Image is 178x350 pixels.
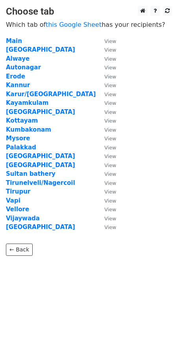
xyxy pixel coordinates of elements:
[104,136,116,141] small: View
[6,223,75,231] a: [GEOGRAPHIC_DATA]
[104,153,116,159] small: View
[6,91,96,98] a: Karur/[GEOGRAPHIC_DATA]
[104,109,116,115] small: View
[96,170,116,177] a: View
[104,38,116,44] small: View
[96,99,116,106] a: View
[6,197,20,204] a: Vapi
[96,126,116,133] a: View
[96,117,116,124] a: View
[96,108,116,115] a: View
[104,82,116,88] small: View
[96,37,116,45] a: View
[46,21,102,28] a: this Google Sheet
[6,117,38,124] a: Kottayam
[6,82,30,89] a: Kannur
[6,46,75,53] a: [GEOGRAPHIC_DATA]
[6,6,172,17] h3: Choose tab
[96,135,116,142] a: View
[96,162,116,169] a: View
[104,91,116,97] small: View
[6,20,172,29] p: Which tab of has your recipients?
[104,171,116,177] small: View
[104,216,116,222] small: View
[104,162,116,168] small: View
[6,55,30,62] a: Alwaye
[6,144,36,151] a: Palakkad
[96,179,116,186] a: View
[96,55,116,62] a: View
[6,153,75,160] a: [GEOGRAPHIC_DATA]
[6,244,33,256] a: ← Back
[6,73,25,80] a: Erode
[6,179,75,186] a: Tirunelveli/Nagercoil
[104,145,116,151] small: View
[104,118,116,124] small: View
[6,99,48,106] a: Kayamkulam
[104,180,116,186] small: View
[96,46,116,53] a: View
[96,215,116,222] a: View
[6,135,30,142] a: Mysore
[96,144,116,151] a: View
[6,108,75,115] a: [GEOGRAPHIC_DATA]
[6,170,56,177] a: Sultan bathery
[6,162,75,169] a: [GEOGRAPHIC_DATA]
[6,206,29,213] a: Vellore
[96,206,116,213] a: View
[104,56,116,62] small: View
[104,127,116,133] small: View
[96,82,116,89] a: View
[104,224,116,230] small: View
[6,126,51,133] a: Kumbakonam
[104,100,116,106] small: View
[96,91,116,98] a: View
[104,198,116,204] small: View
[96,153,116,160] a: View
[104,47,116,53] small: View
[96,197,116,204] a: View
[96,73,116,80] a: View
[104,189,116,195] small: View
[104,74,116,80] small: View
[6,215,40,222] a: Vijaywada
[6,188,30,195] a: Tirupur
[104,207,116,212] small: View
[6,37,22,45] a: Main
[104,65,116,71] small: View
[96,223,116,231] a: View
[96,64,116,71] a: View
[6,64,41,71] a: Autonagar
[96,188,116,195] a: View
